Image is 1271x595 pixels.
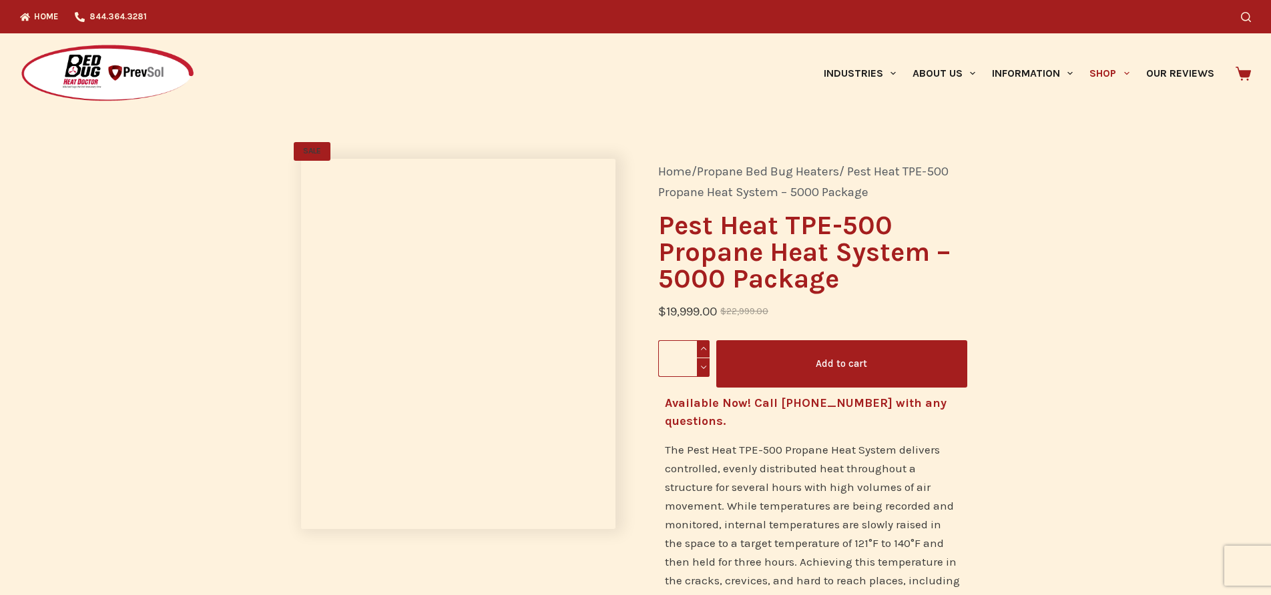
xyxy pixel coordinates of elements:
img: Prevsol/Bed Bug Heat Doctor [20,44,195,103]
a: Our Reviews [1137,33,1222,113]
span: $ [720,306,726,316]
bdi: 22,999.00 [720,306,768,316]
a: Industries [815,33,904,113]
span: SALE [294,142,330,161]
span: The Pest Heat TPE-500 Propane Heat System delivers controlled, evenly distributed heat throughout... [665,443,954,550]
a: Information [984,33,1081,113]
nav: Breadcrumb [658,161,967,203]
a: Home [658,164,692,179]
span: F to 140 [872,536,911,550]
h4: Available Now! Call [PHONE_NUMBER] with any questions. [665,394,961,430]
span: ° [911,536,915,550]
span: ° [868,536,872,550]
button: Add to cart [716,340,967,388]
bdi: 19,999.00 [658,304,717,319]
button: Search [1241,12,1251,22]
h1: Pest Heat TPE-500 Propane Heat System – 5000 Package [658,212,967,292]
nav: Primary [815,33,1222,113]
a: Shop [1081,33,1137,113]
a: About Us [904,33,983,113]
a: Propane Bed Bug Heaters [697,164,839,179]
span: $ [658,304,666,319]
input: Product quantity [658,340,710,377]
